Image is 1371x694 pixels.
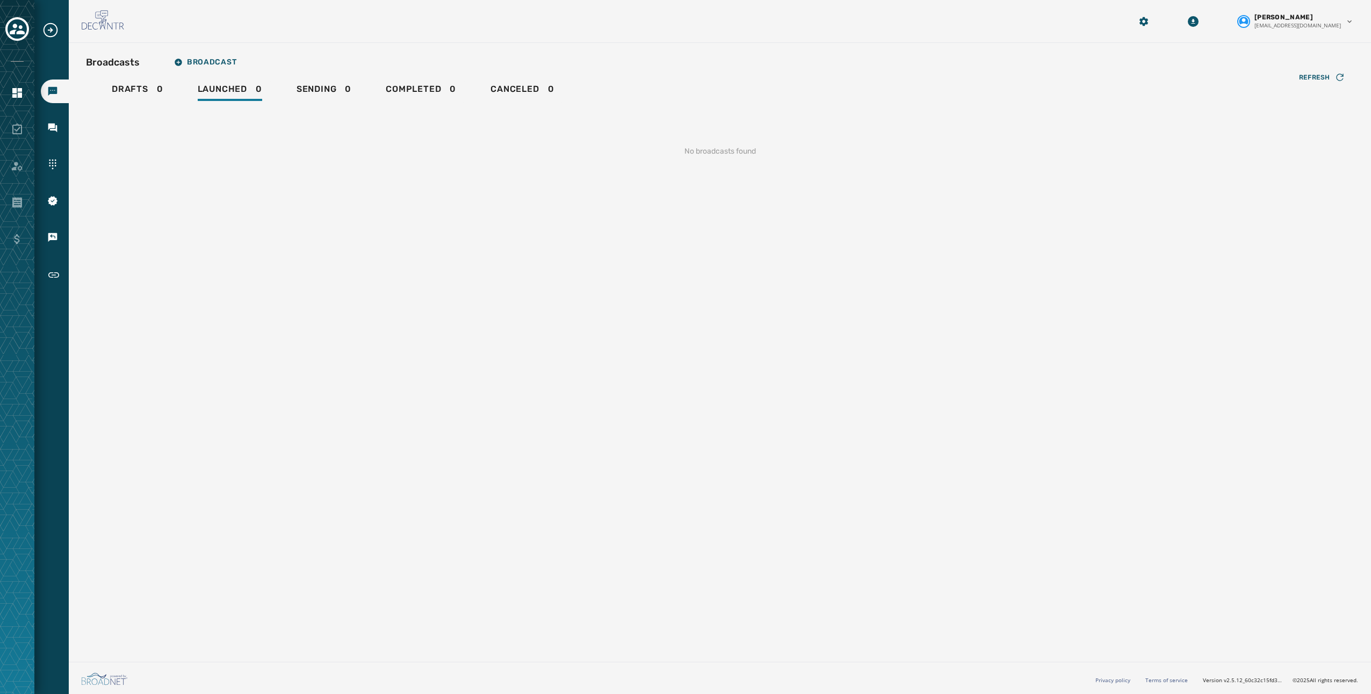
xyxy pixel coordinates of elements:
[490,84,554,101] div: 0
[86,55,140,70] h2: Broadcasts
[1254,13,1313,21] span: [PERSON_NAME]
[1290,69,1354,86] button: Refresh
[1224,676,1284,684] span: v2.5.12_60c32c15fd37978ea97d18c88c1d5e69e1bdb78b
[1299,73,1330,82] span: Refresh
[41,226,69,249] a: Navigate to Keywords & Responders
[1233,9,1358,34] button: User settings
[41,116,69,140] a: Navigate to Inbox
[42,21,68,39] button: Expand sub nav menu
[1203,676,1284,684] span: Version
[112,84,148,95] span: Drafts
[288,78,360,103] a: Sending0
[5,17,29,41] button: Toggle account select drawer
[482,78,562,103] a: Canceled0
[297,84,337,95] span: Sending
[1184,12,1203,31] button: Download Menu
[41,79,69,103] a: Navigate to Broadcasts
[1095,676,1130,684] a: Privacy policy
[297,84,351,101] div: 0
[41,262,69,288] a: Navigate to Short Links
[112,84,163,101] div: 0
[189,78,271,103] a: Launched0
[198,84,262,101] div: 0
[386,84,441,95] span: Completed
[386,84,456,101] div: 0
[165,52,245,73] button: Broadcast
[490,84,539,95] span: Canceled
[41,189,69,213] a: Navigate to 10DLC Registration
[1254,21,1341,30] span: [EMAIL_ADDRESS][DOMAIN_NAME]
[198,84,247,95] span: Launched
[174,58,236,67] span: Broadcast
[1293,676,1358,684] span: © 2025 All rights reserved.
[103,78,172,103] a: Drafts0
[86,129,1354,174] div: No broadcasts found
[41,153,69,176] a: Navigate to Sending Numbers
[5,81,29,105] a: Navigate to Home
[1145,676,1188,684] a: Terms of service
[1134,12,1153,31] button: Manage global settings
[377,78,465,103] a: Completed0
